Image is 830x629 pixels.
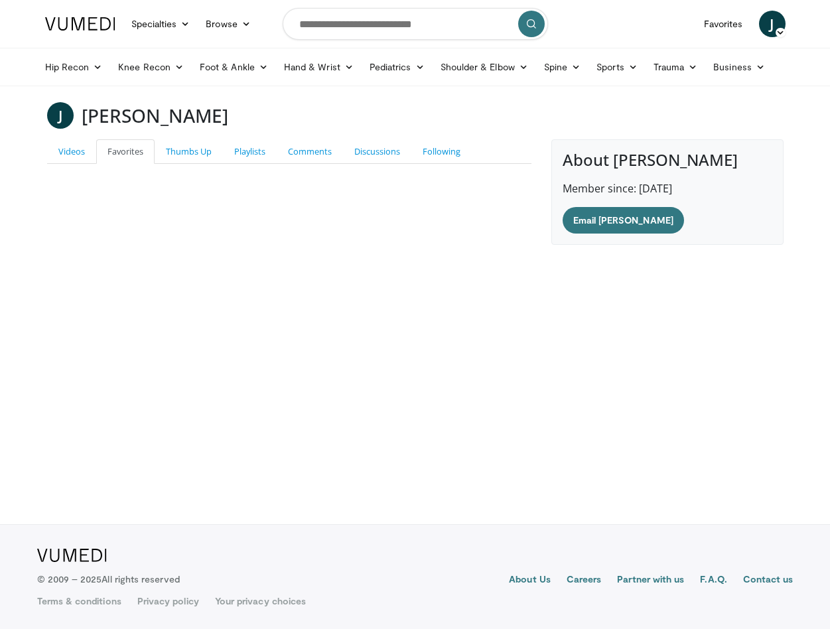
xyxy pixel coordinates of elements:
a: Pediatrics [362,54,433,80]
a: Your privacy choices [215,594,306,608]
p: Member since: [DATE] [563,180,772,196]
h3: [PERSON_NAME] [82,102,228,129]
img: VuMedi Logo [37,549,107,562]
input: Search topics, interventions [283,8,548,40]
a: Following [411,139,472,164]
a: Hand & Wrist [276,54,362,80]
h4: About [PERSON_NAME] [563,151,772,170]
a: Hip Recon [37,54,111,80]
a: Email [PERSON_NAME] [563,207,684,234]
a: Shoulder & Elbow [433,54,536,80]
a: Partner with us [617,573,684,589]
a: Discussions [343,139,411,164]
a: Privacy policy [137,594,199,608]
a: F.A.Q. [700,573,726,589]
a: Terms & conditions [37,594,121,608]
a: J [47,102,74,129]
a: Knee Recon [110,54,192,80]
a: Spine [536,54,588,80]
span: All rights reserved [102,573,179,585]
a: Sports [588,54,646,80]
a: Comments [277,139,343,164]
p: © 2009 – 2025 [37,573,180,586]
a: Foot & Ankle [192,54,276,80]
a: Favorites [696,11,751,37]
a: About Us [509,573,551,589]
a: J [759,11,786,37]
a: Specialties [123,11,198,37]
a: Playlists [223,139,277,164]
a: Business [705,54,773,80]
a: Thumbs Up [155,139,223,164]
a: Videos [47,139,96,164]
a: Trauma [646,54,706,80]
a: Careers [567,573,602,589]
a: Contact us [743,573,794,589]
a: Browse [198,11,259,37]
img: VuMedi Logo [45,17,115,31]
a: Favorites [96,139,155,164]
